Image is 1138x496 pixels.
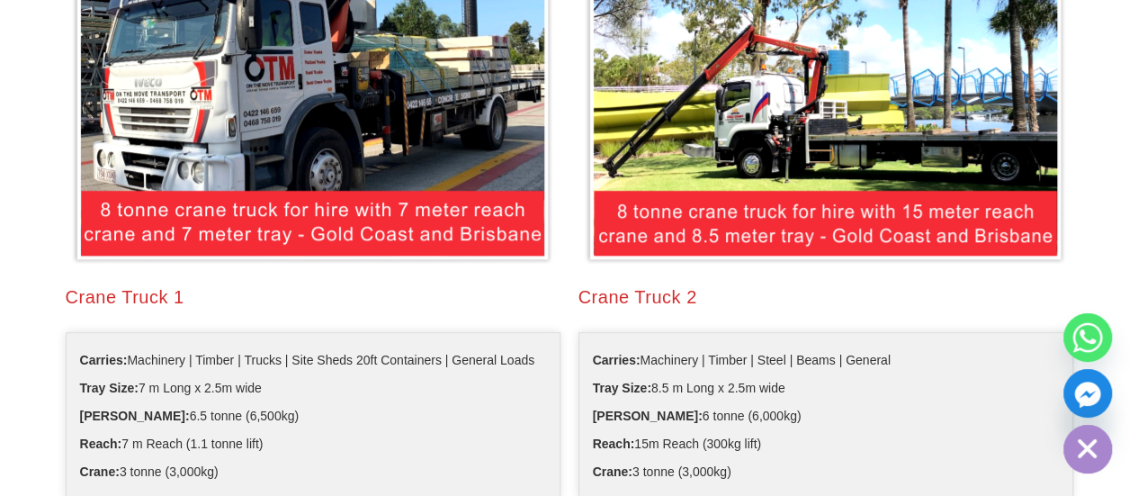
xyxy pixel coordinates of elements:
[80,381,139,395] b: Tray Size:
[80,458,219,486] span: 3 tonne (3,000kg)
[593,458,731,486] span: 3 tonne (3,000kg)
[80,437,122,451] b: Reach:
[80,402,300,430] span: 6.5 tonne (6,500kg)
[80,430,264,458] span: 7 m Reach (1.1 tonne lift)
[593,402,802,430] span: 6 tonne (6,000kg)
[593,347,891,374] span: Machinery | Timber | Steel | Beams | General
[80,353,128,367] b: Carries:
[593,409,703,423] b: [PERSON_NAME]:
[1063,313,1112,362] a: Whatsapp
[593,374,785,402] span: 8.5 m Long x 2.5m wide
[80,374,262,402] span: 7 m Long x 2.5m wide
[80,409,190,423] b: [PERSON_NAME]:
[80,347,535,374] span: Machinery | Timber | Trucks | Site Sheds 20ft Containers | General Loads
[80,464,120,479] b: Crane:
[593,353,641,367] b: Carries:
[578,284,1073,310] div: Crane Truck 2
[593,430,762,458] span: 15m Reach (300kg lift)
[66,284,560,310] h2: Crane Truck 1
[593,381,651,395] b: Tray Size:
[593,464,632,479] b: Crane:
[1063,369,1112,418] a: Facebook_Messenger
[593,437,635,451] b: Reach:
